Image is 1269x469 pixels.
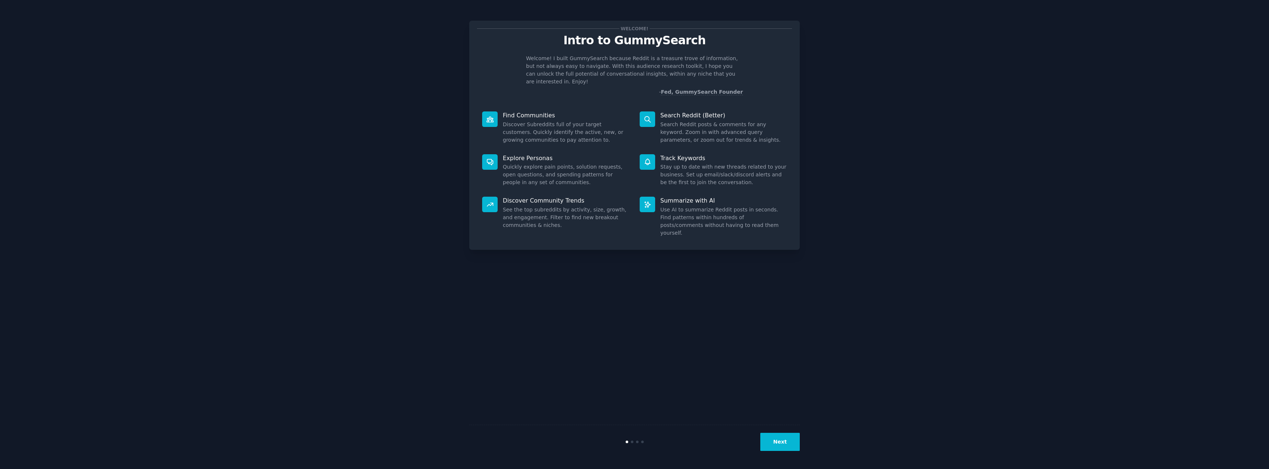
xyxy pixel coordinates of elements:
[660,154,787,162] p: Track Keywords
[661,89,743,95] a: Fed, GummySearch Founder
[660,111,787,119] p: Search Reddit (Better)
[477,34,792,47] p: Intro to GummySearch
[503,121,629,144] dd: Discover Subreddits full of your target customers. Quickly identify the active, new, or growing c...
[760,433,800,451] button: Next
[526,55,743,86] p: Welcome! I built GummySearch because Reddit is a treasure trove of information, but not always ea...
[659,88,743,96] div: -
[660,206,787,237] dd: Use AI to summarize Reddit posts in seconds. Find patterns within hundreds of posts/comments with...
[660,197,787,204] p: Summarize with AI
[503,163,629,186] dd: Quickly explore pain points, solution requests, open questions, and spending patterns for people ...
[660,121,787,144] dd: Search Reddit posts & comments for any keyword. Zoom in with advanced query parameters, or zoom o...
[660,163,787,186] dd: Stay up to date with new threads related to your business. Set up email/slack/discord alerts and ...
[503,154,629,162] p: Explore Personas
[503,197,629,204] p: Discover Community Trends
[619,25,650,32] span: Welcome!
[503,206,629,229] dd: See the top subreddits by activity, size, growth, and engagement. Filter to find new breakout com...
[503,111,629,119] p: Find Communities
